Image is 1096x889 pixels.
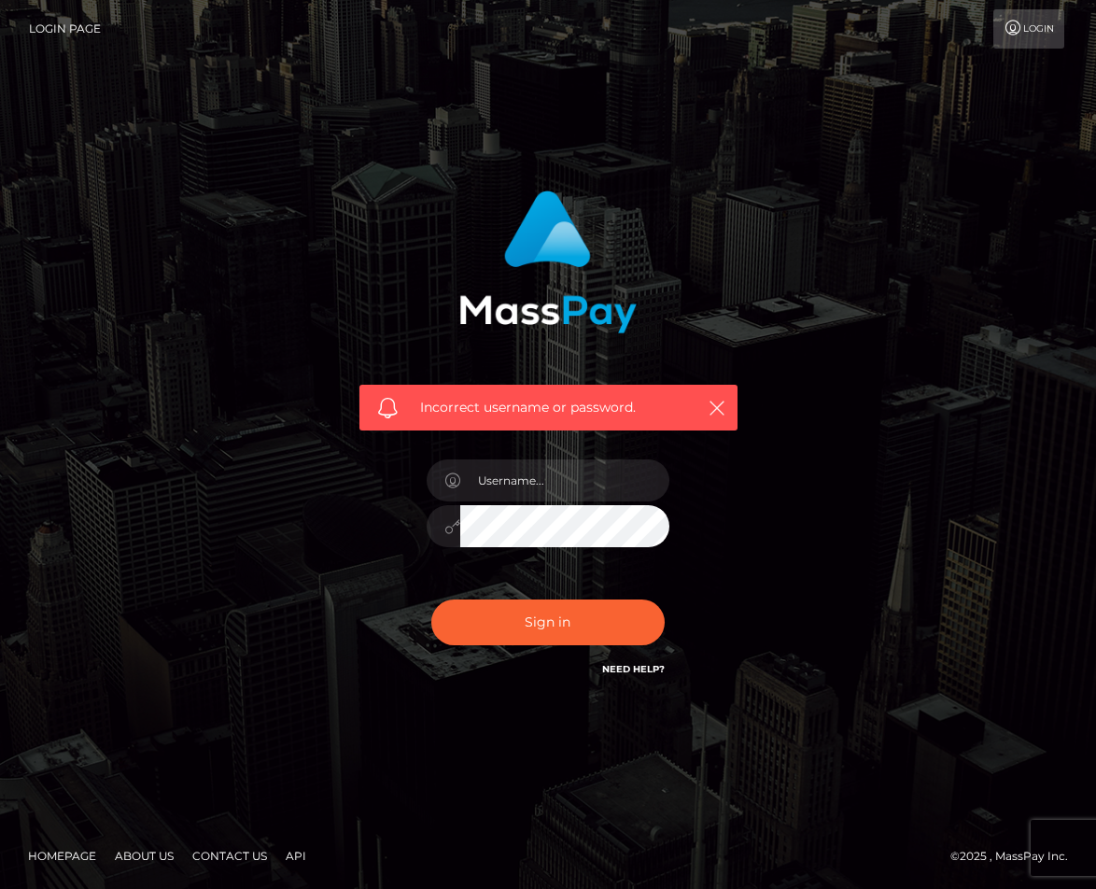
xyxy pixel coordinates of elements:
img: MassPay Login [459,190,637,333]
a: Need Help? [602,663,665,675]
button: Sign in [431,600,665,645]
a: Homepage [21,841,104,870]
a: Contact Us [185,841,274,870]
input: Username... [460,459,669,501]
a: About Us [107,841,181,870]
div: © 2025 , MassPay Inc. [950,846,1082,867]
a: Login Page [29,9,101,49]
a: Login [993,9,1064,49]
span: Incorrect username or password. [420,398,686,417]
a: API [278,841,314,870]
